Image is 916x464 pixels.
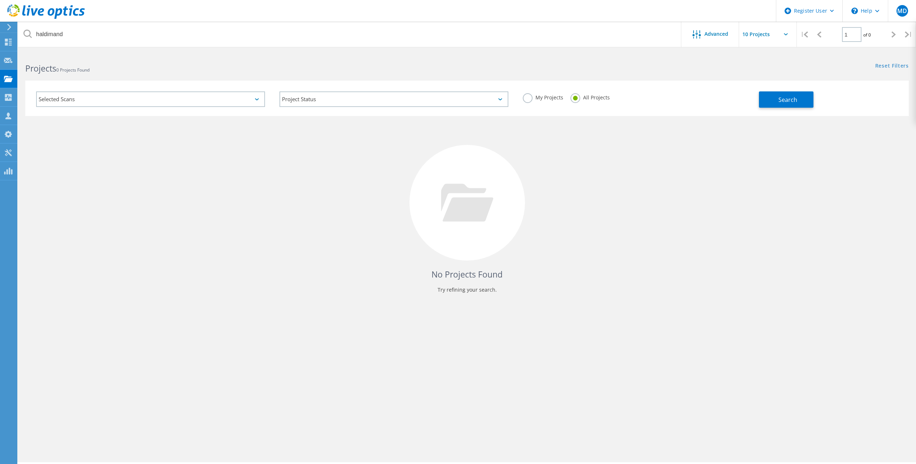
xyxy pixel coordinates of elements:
span: of 0 [863,32,871,38]
a: Reset Filters [875,63,909,69]
span: MD [897,8,907,14]
label: My Projects [523,93,563,100]
b: Projects [25,63,56,74]
svg: \n [851,8,858,14]
a: Live Optics Dashboard [7,15,85,20]
input: Search projects by name, owner, ID, company, etc [18,22,682,47]
span: 0 Projects Found [56,67,90,73]
p: Try refining your search. [32,284,902,296]
div: | [797,22,812,47]
div: Selected Scans [36,91,265,107]
div: Project Status [279,91,508,107]
span: Advanced [704,31,728,36]
button: Search [759,91,813,108]
h4: No Projects Found [32,268,902,280]
span: Search [778,96,797,104]
div: | [901,22,916,47]
label: All Projects [570,93,610,100]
